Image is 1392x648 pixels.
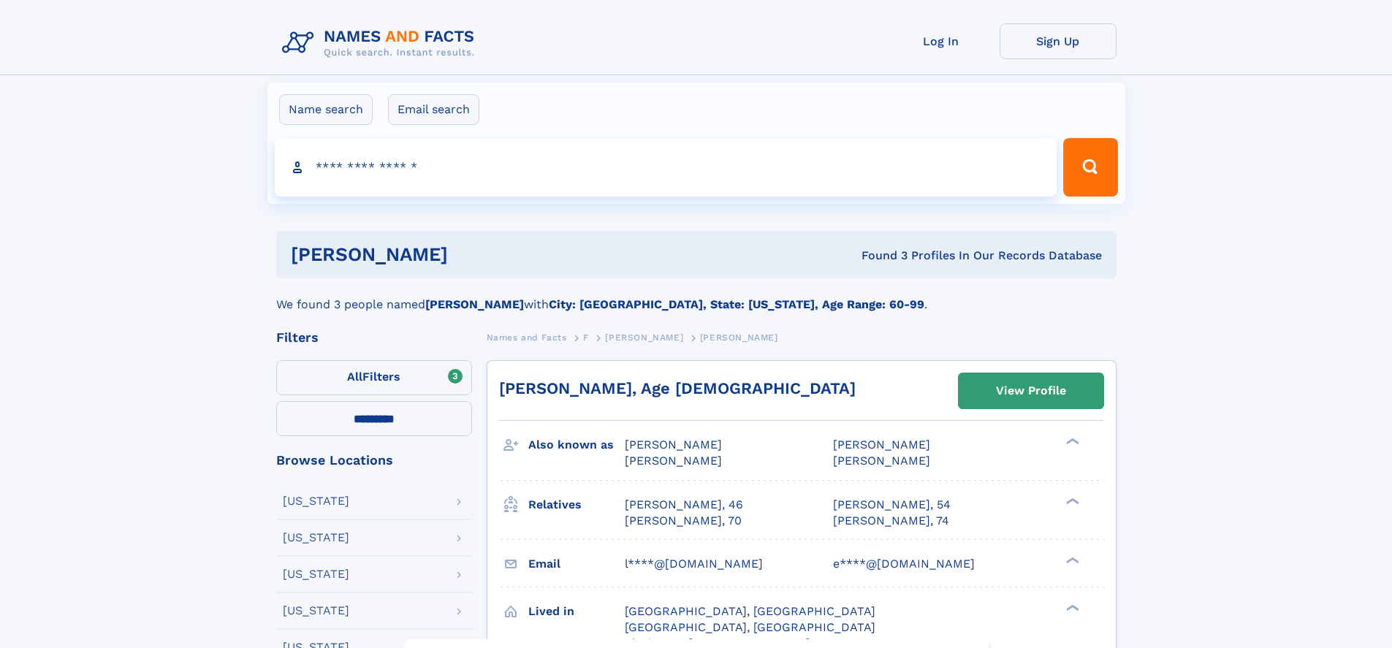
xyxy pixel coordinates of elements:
[283,495,349,507] div: [US_STATE]
[1062,496,1080,506] div: ❯
[583,328,589,346] a: F
[347,370,362,384] span: All
[528,552,625,576] h3: Email
[388,94,479,125] label: Email search
[425,297,524,311] b: [PERSON_NAME]
[528,599,625,624] h3: Lived in
[283,605,349,617] div: [US_STATE]
[833,454,930,468] span: [PERSON_NAME]
[959,373,1103,408] a: View Profile
[625,497,743,513] a: [PERSON_NAME], 46
[625,620,875,634] span: [GEOGRAPHIC_DATA], [GEOGRAPHIC_DATA]
[655,248,1102,264] div: Found 3 Profiles In Our Records Database
[1000,23,1117,59] a: Sign Up
[1062,603,1080,612] div: ❯
[283,568,349,580] div: [US_STATE]
[276,23,487,63] img: Logo Names and Facts
[1062,555,1080,565] div: ❯
[625,454,722,468] span: [PERSON_NAME]
[549,297,924,311] b: City: [GEOGRAPHIC_DATA], State: [US_STATE], Age Range: 60-99
[276,331,472,344] div: Filters
[275,138,1057,197] input: search input
[276,454,472,467] div: Browse Locations
[625,513,742,529] a: [PERSON_NAME], 70
[605,332,683,343] span: [PERSON_NAME]
[276,278,1117,313] div: We found 3 people named with .
[583,332,589,343] span: F
[276,360,472,395] label: Filters
[605,328,683,346] a: [PERSON_NAME]
[700,332,778,343] span: [PERSON_NAME]
[528,492,625,517] h3: Relatives
[1062,437,1080,446] div: ❯
[625,604,875,618] span: [GEOGRAPHIC_DATA], [GEOGRAPHIC_DATA]
[487,328,567,346] a: Names and Facts
[625,438,722,451] span: [PERSON_NAME]
[528,432,625,457] h3: Also known as
[283,532,349,544] div: [US_STATE]
[499,379,856,397] a: [PERSON_NAME], Age [DEMOGRAPHIC_DATA]
[883,23,1000,59] a: Log In
[291,245,655,264] h1: [PERSON_NAME]
[996,374,1066,408] div: View Profile
[279,94,373,125] label: Name search
[833,438,930,451] span: [PERSON_NAME]
[1063,138,1117,197] button: Search Button
[833,513,949,529] a: [PERSON_NAME], 74
[833,497,951,513] a: [PERSON_NAME], 54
